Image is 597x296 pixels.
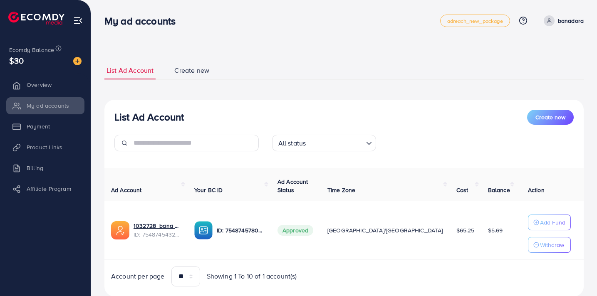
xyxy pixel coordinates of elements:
button: Withdraw [528,237,571,253]
img: logo [8,12,64,25]
a: 1032728_bana dor ad account 1_1757579407255 [134,222,181,230]
span: Create new [174,66,209,75]
p: Withdraw [540,240,564,250]
span: Action [528,186,545,194]
input: Search for option [308,136,362,149]
span: Your BC ID [194,186,223,194]
span: $5.69 [488,226,503,234]
span: Time Zone [327,186,355,194]
span: List Ad Account [107,66,154,75]
p: ID: 7548745780125483025 [217,225,264,235]
span: Balance [488,186,510,194]
h3: My ad accounts [104,15,182,27]
img: image [73,57,82,65]
span: Account per page [111,271,165,281]
a: adreach_new_package [440,15,510,27]
span: [GEOGRAPHIC_DATA]/[GEOGRAPHIC_DATA] [327,226,443,234]
a: banadora [540,15,584,26]
span: Ad Account Status [277,178,308,194]
span: ID: 7548745432170184711 [134,230,181,239]
span: adreach_new_package [447,18,503,24]
span: $65.25 [456,226,475,234]
p: banadora [558,16,584,26]
span: All status [277,137,308,149]
span: Cost [456,186,468,194]
button: Create new [527,110,574,125]
h3: List Ad Account [114,111,184,123]
span: Ecomdy Balance [9,46,54,54]
img: ic-ads-acc.e4c84228.svg [111,221,129,239]
span: Ad Account [111,186,142,194]
span: $30 [9,54,24,67]
p: Add Fund [540,217,565,227]
div: Search for option [272,135,376,151]
img: ic-ba-acc.ded83a64.svg [194,221,213,239]
span: Showing 1 To 10 of 1 account(s) [207,271,297,281]
button: Add Fund [528,215,571,230]
div: <span class='underline'>1032728_bana dor ad account 1_1757579407255</span></br>7548745432170184711 [134,222,181,239]
img: menu [73,16,83,25]
span: Approved [277,225,313,236]
span: Create new [535,113,565,121]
